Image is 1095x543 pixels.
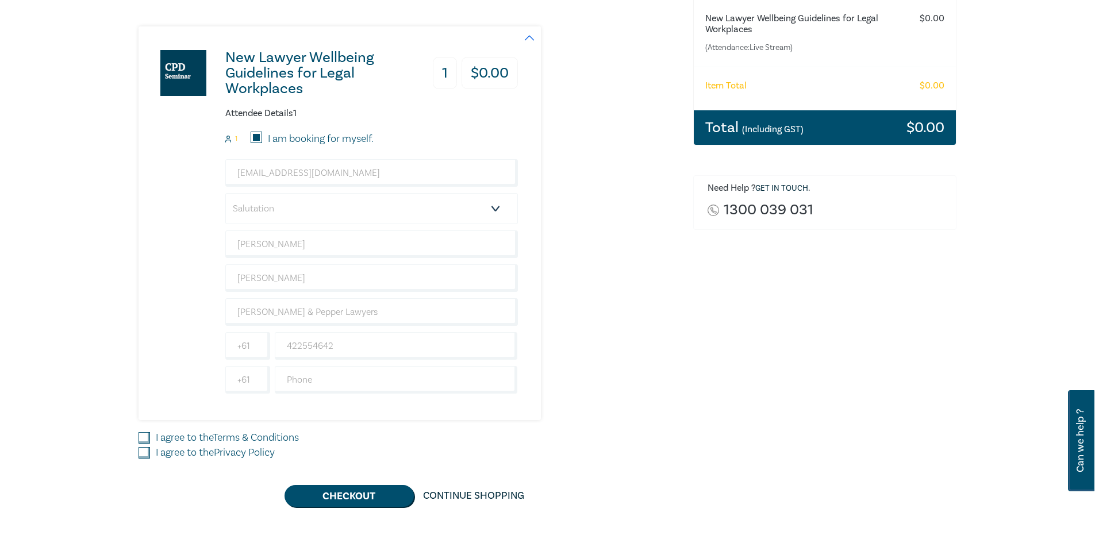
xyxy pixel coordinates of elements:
input: Phone [275,366,518,394]
a: Continue Shopping [414,485,533,507]
input: First Name* [225,230,518,258]
label: I am booking for myself. [268,132,374,147]
input: Mobile* [275,332,518,360]
a: 1300 039 031 [724,202,813,218]
h6: $ 0.00 [920,13,944,24]
a: Privacy Policy [214,446,275,459]
input: Last Name* [225,264,518,292]
input: +61 [225,366,270,394]
span: Can we help ? [1075,397,1086,484]
small: (Including GST) [742,124,804,135]
h3: $ 0.00 [462,57,518,89]
input: Company [225,298,518,326]
h3: 1 [433,57,457,89]
h3: Total [705,120,804,135]
button: Checkout [285,485,414,507]
a: Terms & Conditions [213,431,299,444]
input: +61 [225,332,270,360]
small: (Attendance: Live Stream ) [705,42,899,53]
img: New Lawyer Wellbeing Guidelines for Legal Workplaces [160,50,206,96]
label: I agree to the [156,445,275,460]
a: Get in touch [755,183,808,194]
h3: New Lawyer Wellbeing Guidelines for Legal Workplaces [225,50,414,97]
h3: $ 0.00 [906,120,944,135]
label: I agree to the [156,430,299,445]
h6: Attendee Details 1 [225,108,518,119]
h6: Need Help ? . [708,183,948,194]
h6: Item Total [705,80,747,91]
h6: New Lawyer Wellbeing Guidelines for Legal Workplaces [705,13,899,35]
input: Attendee Email* [225,159,518,187]
h6: $ 0.00 [920,80,944,91]
small: 1 [235,135,237,143]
